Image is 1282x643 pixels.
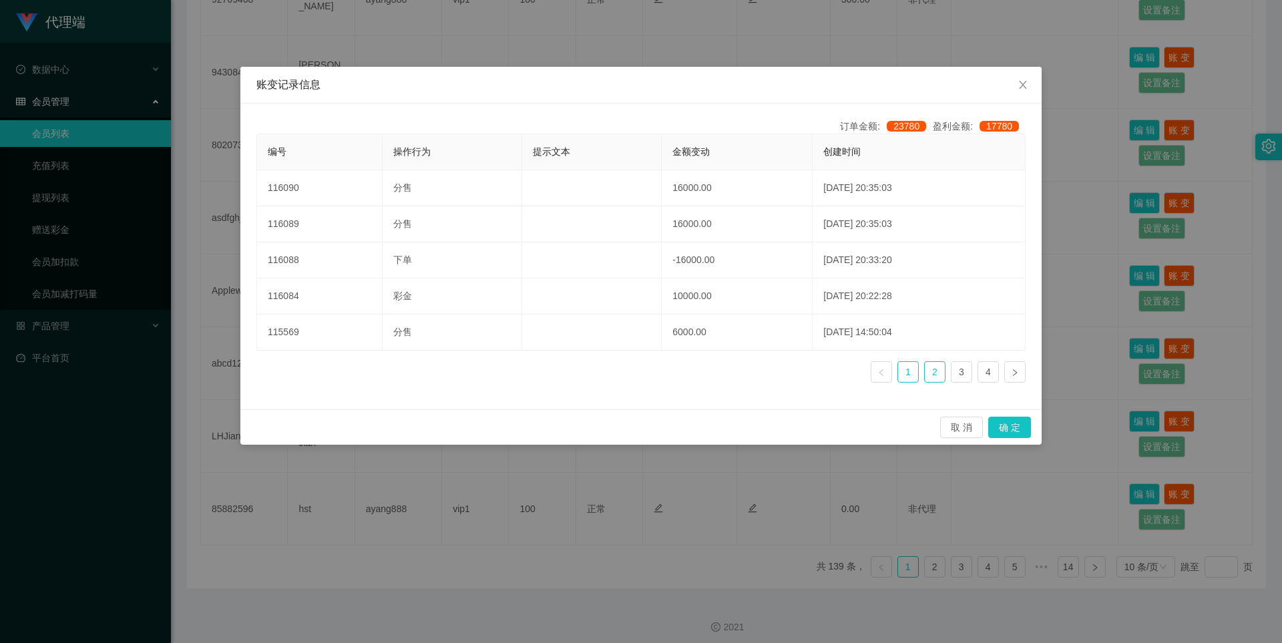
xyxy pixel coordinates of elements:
td: 10000.00 [662,278,813,314]
div: 账变记录信息 [256,77,1026,92]
button: Close [1004,67,1042,104]
td: 6000.00 [662,314,813,351]
td: [DATE] 20:35:03 [813,206,1026,242]
td: 下单 [383,242,522,278]
td: 116089 [257,206,383,242]
li: 1 [897,361,919,383]
td: 115569 [257,314,383,351]
span: 编号 [268,146,286,157]
span: 创建时间 [823,146,861,157]
button: 取 消 [940,417,983,438]
td: 116084 [257,278,383,314]
span: 提示文本 [533,146,570,157]
button: 确 定 [988,417,1031,438]
td: 116088 [257,242,383,278]
li: 下一页 [1004,361,1026,383]
td: 16000.00 [662,206,813,242]
i: 图标: close [1018,79,1028,90]
a: 1 [898,362,918,382]
span: 17780 [980,121,1019,132]
li: 4 [978,361,999,383]
li: 2 [924,361,945,383]
td: [DATE] 20:22:28 [813,278,1026,314]
td: [DATE] 20:35:03 [813,170,1026,206]
div: 盈利金额: [933,120,1026,134]
a: 3 [951,362,972,382]
td: 116090 [257,170,383,206]
td: -16000.00 [662,242,813,278]
a: 2 [925,362,945,382]
i: 图标: left [877,369,885,377]
span: 金额变动 [672,146,710,157]
i: 图标: right [1011,369,1019,377]
li: 3 [951,361,972,383]
td: 16000.00 [662,170,813,206]
td: 分售 [383,314,522,351]
span: 操作行为 [393,146,431,157]
td: [DATE] 20:33:20 [813,242,1026,278]
span: 23780 [887,121,926,132]
td: 彩金 [383,278,522,314]
a: 4 [978,362,998,382]
li: 上一页 [871,361,892,383]
td: 分售 [383,206,522,242]
div: 订单金额: [840,120,933,134]
td: 分售 [383,170,522,206]
td: [DATE] 14:50:04 [813,314,1026,351]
